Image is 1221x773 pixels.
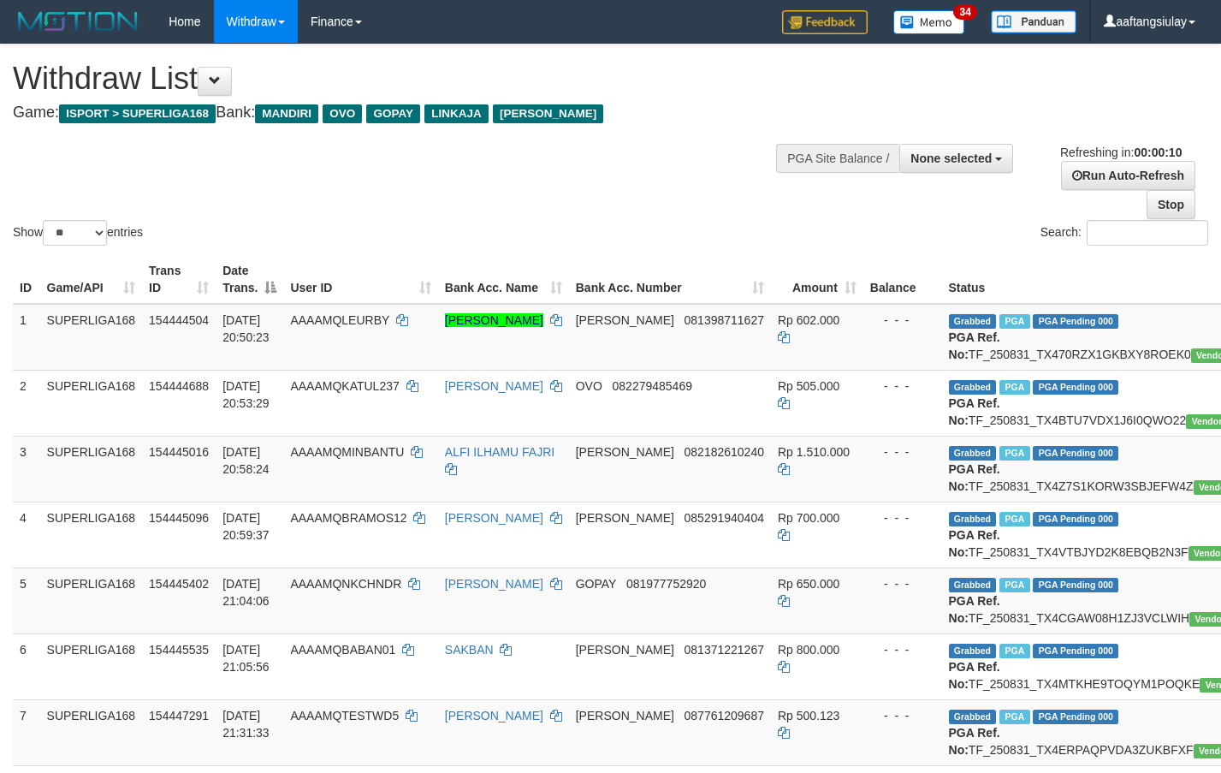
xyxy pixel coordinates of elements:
[778,643,839,657] span: Rp 800.000
[1033,380,1118,395] span: PGA Pending
[1134,146,1182,159] strong: 00:00:10
[870,509,935,526] div: - - -
[255,104,318,123] span: MANDIRI
[870,312,935,329] div: - - -
[953,4,976,20] span: 34
[149,709,209,722] span: 154447291
[43,220,107,246] select: Showentries
[949,446,997,461] span: Grabbed
[1061,161,1195,190] a: Run Auto-Refresh
[13,699,40,765] td: 7
[870,641,935,658] div: - - -
[222,709,270,740] span: [DATE] 21:31:33
[1033,644,1118,658] span: PGA Pending
[13,220,143,246] label: Show entries
[149,577,209,591] span: 154445402
[13,62,797,96] h1: Withdraw List
[13,255,40,304] th: ID
[149,313,209,327] span: 154444504
[290,709,399,722] span: AAAAMQTESTWD5
[13,9,143,34] img: MOTION_logo.png
[290,379,399,393] span: AAAAMQKATUL237
[949,330,1000,361] b: PGA Ref. No:
[222,577,270,608] span: [DATE] 21:04:06
[999,644,1029,658] span: Marked by aafheankoy
[863,255,942,304] th: Balance
[778,379,839,393] span: Rp 505.000
[142,255,216,304] th: Trans ID: activate to sort column ascending
[149,445,209,459] span: 154445016
[870,575,935,592] div: - - -
[778,313,839,327] span: Rp 602.000
[949,644,997,658] span: Grabbed
[445,313,543,327] a: [PERSON_NAME]
[870,378,935,395] div: - - -
[445,643,494,657] a: SAKBAN
[40,255,143,304] th: Game/API: activate to sort column ascending
[1087,220,1208,246] input: Search:
[40,436,143,502] td: SUPERLIGA168
[13,104,797,122] h4: Game: Bank:
[40,568,143,633] td: SUPERLIGA168
[445,709,543,722] a: [PERSON_NAME]
[1033,314,1118,329] span: PGA Pending
[290,643,395,657] span: AAAAMQBABAN01
[445,379,543,393] a: [PERSON_NAME]
[290,445,404,459] span: AAAAMQMINBANTU
[949,660,1000,691] b: PGA Ref. No:
[366,104,420,123] span: GOPAY
[222,313,270,344] span: [DATE] 20:50:23
[40,370,143,436] td: SUPERLIGA168
[949,528,1000,559] b: PGA Ref. No:
[1060,146,1182,159] span: Refreshing in:
[576,511,674,525] span: [PERSON_NAME]
[216,255,283,304] th: Date Trans.: activate to sort column descending
[222,445,270,476] span: [DATE] 20:58:24
[576,643,674,657] span: [PERSON_NAME]
[949,380,997,395] span: Grabbed
[13,633,40,699] td: 6
[778,445,850,459] span: Rp 1.510.000
[493,104,603,123] span: [PERSON_NAME]
[438,255,569,304] th: Bank Acc. Name: activate to sort column ascending
[13,436,40,502] td: 3
[576,577,616,591] span: GOPAY
[445,445,554,459] a: ALFI ILHAMU FAJRI
[999,512,1029,526] span: Marked by aafheankoy
[782,10,868,34] img: Feedback.jpg
[949,512,997,526] span: Grabbed
[999,380,1029,395] span: Marked by aafsoycanthlai
[685,313,764,327] span: Copy 081398711627 to clipboard
[290,511,406,525] span: AAAAMQBRAMOS12
[149,643,209,657] span: 154445535
[290,313,389,327] span: AAAAMQLEURBY
[13,502,40,568] td: 4
[685,511,764,525] span: Copy 085291940404 to clipboard
[576,379,602,393] span: OVO
[576,313,674,327] span: [PERSON_NAME]
[771,255,863,304] th: Amount: activate to sort column ascending
[290,577,401,591] span: AAAAMQNKCHNDR
[222,379,270,410] span: [DATE] 20:53:29
[899,144,1013,173] button: None selected
[1147,190,1195,219] a: Stop
[1040,220,1208,246] label: Search:
[991,10,1076,33] img: panduan.png
[949,314,997,329] span: Grabbed
[40,304,143,371] td: SUPERLIGA168
[1033,512,1118,526] span: PGA Pending
[40,502,143,568] td: SUPERLIGA168
[949,710,997,724] span: Grabbed
[613,379,692,393] span: Copy 082279485469 to clipboard
[40,633,143,699] td: SUPERLIGA168
[13,304,40,371] td: 1
[949,396,1000,427] b: PGA Ref. No:
[222,511,270,542] span: [DATE] 20:59:37
[949,578,997,592] span: Grabbed
[685,709,764,722] span: Copy 087761209687 to clipboard
[949,726,1000,757] b: PGA Ref. No:
[13,568,40,633] td: 5
[149,379,209,393] span: 154444688
[59,104,216,123] span: ISPORT > SUPERLIGA168
[1033,710,1118,724] span: PGA Pending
